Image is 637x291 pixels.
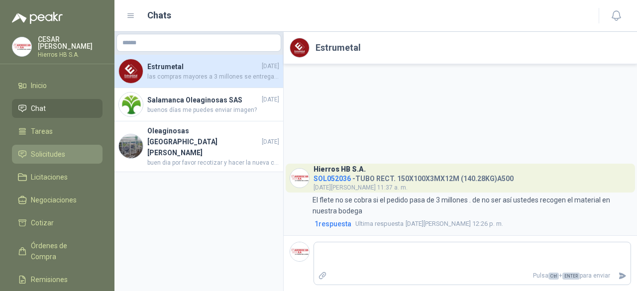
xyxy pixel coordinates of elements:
[12,213,103,232] a: Cotizar
[147,72,279,82] span: las compras mayores a 3 millones se entregan por cuenta nuestra, si son menores deben recoger en ...
[147,95,260,105] h4: Salamanca Oleaginosas SAS
[12,168,103,187] a: Licitaciones
[31,217,54,228] span: Cotizar
[114,121,283,172] a: Company LogoOleaginosas [GEOGRAPHIC_DATA][PERSON_NAME][DATE]buen dia por favor recotizar y hacer ...
[114,88,283,121] a: Company LogoSalamanca Oleaginosas SAS[DATE]buenos días me puedes enviar imagen?
[12,37,31,56] img: Company Logo
[355,219,404,229] span: Ultima respuesta
[119,134,143,158] img: Company Logo
[562,273,580,280] span: ENTER
[12,145,103,164] a: Solicitudes
[31,80,47,91] span: Inicio
[119,93,143,116] img: Company Logo
[147,61,260,72] h4: Estrumetal
[290,242,309,261] img: Company Logo
[147,158,279,168] span: buen dia por favor recotizar y hacer la nueva cotizacion por 100 libras
[290,169,309,188] img: Company Logo
[38,52,103,58] p: Hierros HB S.A.
[548,273,559,280] span: Ctrl
[262,95,279,104] span: [DATE]
[313,194,631,216] p: El flete no se cobra si el pedido pasa de 3 millones . de no ser así ustedes recogen el material ...
[290,38,309,57] img: Company Logo
[262,62,279,71] span: [DATE]
[12,76,103,95] a: Inicio
[316,41,361,55] h2: Estrumetal
[12,270,103,289] a: Remisiones
[315,218,351,229] span: 1 respuesta
[147,125,260,158] h4: Oleaginosas [GEOGRAPHIC_DATA][PERSON_NAME]
[614,267,631,285] button: Enviar
[31,103,46,114] span: Chat
[314,184,408,191] span: [DATE][PERSON_NAME] 11:37 a. m.
[31,274,68,285] span: Remisiones
[314,167,366,172] h3: Hierros HB S.A.
[12,236,103,266] a: Órdenes de Compra
[147,105,279,115] span: buenos días me puedes enviar imagen?
[314,172,514,182] h4: - TUBO RECT. 150X100X3MX12M (140.28KG)A500
[314,175,351,183] span: SOL052036
[114,55,283,88] a: Company LogoEstrumetal[DATE]las compras mayores a 3 millones se entregan por cuenta nuestra, si s...
[12,122,103,141] a: Tareas
[147,8,171,22] h1: Chats
[31,126,53,137] span: Tareas
[331,267,615,285] p: Pulsa + para enviar
[38,36,103,50] p: CESAR [PERSON_NAME]
[31,149,65,160] span: Solicitudes
[31,194,77,205] span: Negociaciones
[313,218,631,229] a: 1respuestaUltima respuesta[DATE][PERSON_NAME] 12:26 p. m.
[119,59,143,83] img: Company Logo
[355,219,503,229] span: [DATE][PERSON_NAME] 12:26 p. m.
[31,240,93,262] span: Órdenes de Compra
[12,191,103,209] a: Negociaciones
[314,267,331,285] label: Adjuntar archivos
[31,172,68,183] span: Licitaciones
[12,99,103,118] a: Chat
[12,12,63,24] img: Logo peakr
[262,137,279,147] span: [DATE]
